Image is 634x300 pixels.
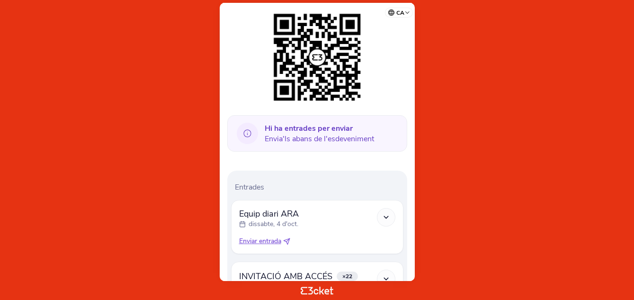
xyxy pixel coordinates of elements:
span: Equip diari ARA [239,208,299,219]
p: dissabte, 4 d'oct. [249,219,298,229]
span: INVITACIÓ AMB ACCÉS [239,271,332,282]
span: Envia'ls abans de l'esdeveniment [265,123,374,144]
img: 3340cf607ff64171a08f08ab71f7f4ca.png [269,9,366,106]
p: Entrades [235,182,403,192]
span: ×22 [337,272,358,281]
b: Hi ha entrades per enviar [265,123,353,134]
span: Enviar entrada [239,236,281,246]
